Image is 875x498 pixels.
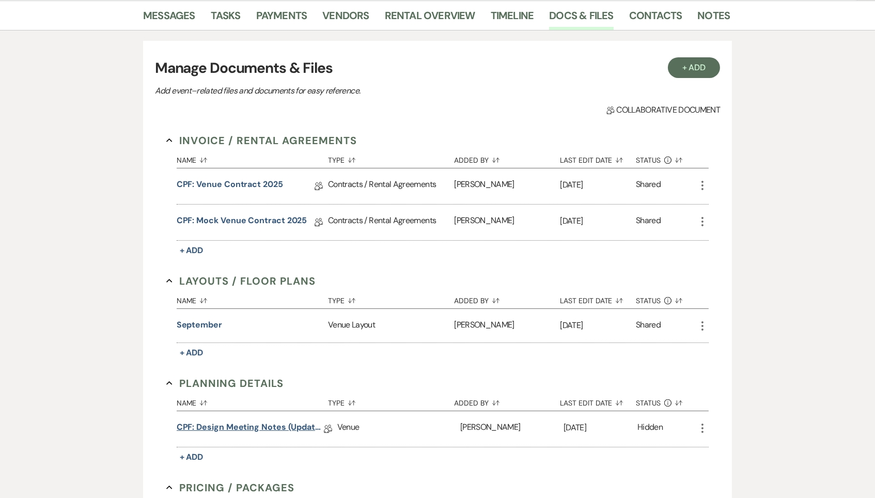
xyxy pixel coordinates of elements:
[177,148,328,168] button: Name
[328,168,454,204] div: Contracts / Rental Agreements
[155,57,720,79] h3: Manage Documents & Files
[385,7,475,30] a: Rental Overview
[560,289,636,308] button: Last Edit Date
[560,391,636,411] button: Last Edit Date
[606,104,720,116] span: Collaborative document
[697,7,730,30] a: Notes
[560,178,636,192] p: [DATE]
[180,452,204,462] span: + Add
[166,273,316,289] button: Layouts / Floor Plans
[177,289,328,308] button: Name
[166,133,357,148] button: Invoice / Rental Agreements
[180,245,204,256] span: + Add
[454,391,560,411] button: Added By
[177,178,283,194] a: CPF: Venue Contract 2025
[636,297,661,304] span: Status
[491,7,534,30] a: Timeline
[636,289,696,308] button: Status
[636,319,661,333] div: Shared
[328,148,454,168] button: Type
[328,289,454,308] button: Type
[637,421,663,437] div: Hidden
[636,148,696,168] button: Status
[211,7,241,30] a: Tasks
[636,157,661,164] span: Status
[629,7,682,30] a: Contacts
[177,243,207,258] button: + Add
[337,411,460,447] div: Venue
[328,391,454,411] button: Type
[177,391,328,411] button: Name
[549,7,613,30] a: Docs & Files
[560,148,636,168] button: Last Edit Date
[564,421,637,434] p: [DATE]
[177,450,207,464] button: + Add
[177,346,207,360] button: + Add
[454,205,560,240] div: [PERSON_NAME]
[155,84,517,98] p: Add event–related files and documents for easy reference.
[166,480,294,495] button: Pricing / Packages
[177,214,307,230] a: CPF: Mock Venue Contract 2025
[454,309,560,343] div: [PERSON_NAME]
[180,347,204,358] span: + Add
[668,57,721,78] button: + Add
[256,7,307,30] a: Payments
[636,391,696,411] button: Status
[454,289,560,308] button: Added By
[636,214,661,230] div: Shared
[328,309,454,343] div: Venue Layout
[143,7,195,30] a: Messages
[454,148,560,168] button: Added By
[328,205,454,240] div: Contracts / Rental Agreements
[560,319,636,332] p: [DATE]
[177,319,222,331] button: September
[636,399,661,407] span: Status
[454,168,560,204] div: [PERSON_NAME]
[560,214,636,228] p: [DATE]
[177,421,324,437] a: CPF: Design Meeting Notes (Updated: [DATE])
[322,7,369,30] a: Vendors
[636,178,661,194] div: Shared
[166,376,284,391] button: Planning Details
[460,411,564,447] div: [PERSON_NAME]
